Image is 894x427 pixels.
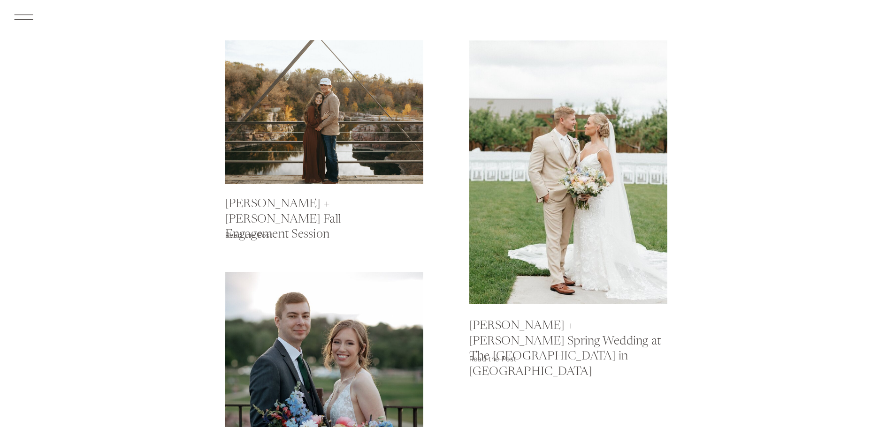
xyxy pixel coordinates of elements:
[225,229,297,242] a: Read the Post
[469,319,663,355] a: [PERSON_NAME] + [PERSON_NAME] Spring Wedding at The [GEOGRAPHIC_DATA] in [GEOGRAPHIC_DATA]
[225,197,384,233] a: [PERSON_NAME] + [PERSON_NAME] Fall Engagement Session
[469,352,541,366] a: Read the Post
